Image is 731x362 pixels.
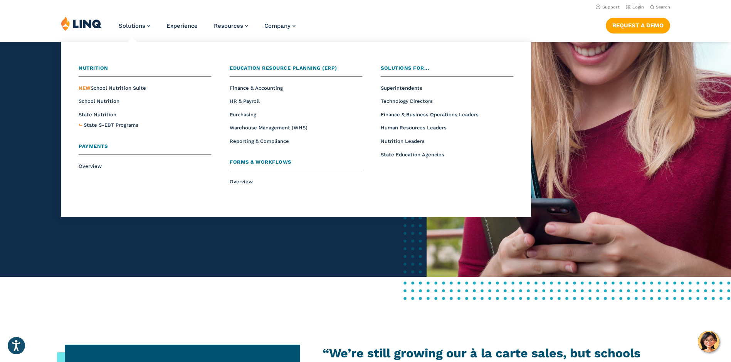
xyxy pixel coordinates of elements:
a: Login [626,5,644,10]
span: Solutions for... [381,65,429,71]
a: Forms & Workflows [230,158,362,171]
a: Company [264,22,296,29]
span: School Nutrition Suite [79,85,146,91]
button: Hello, have a question? Let’s chat. [698,331,719,352]
a: Superintendents [381,85,422,91]
span: Payments [79,143,108,149]
span: Nutrition [79,65,108,71]
a: Nutrition Leaders [381,138,425,144]
a: Purchasing [230,112,256,117]
span: Search [656,5,670,10]
a: NEWSchool Nutrition Suite [79,85,146,91]
span: Company [264,22,291,29]
nav: Button Navigation [606,16,670,33]
a: Technology Directors [381,98,433,104]
a: State S-EBT Programs [84,121,138,129]
a: Nutrition [79,64,211,77]
a: Reporting & Compliance [230,138,289,144]
a: Experience [166,22,198,29]
a: Finance & Accounting [230,85,283,91]
a: Overview [79,163,102,169]
span: Education Resource Planning (ERP) [230,65,337,71]
a: Resources [214,22,248,29]
a: Overview [230,179,253,184]
span: Solutions [119,22,145,29]
button: Open Search Bar [650,4,670,10]
a: HR & Payroll [230,98,260,104]
a: Request a Demo [606,18,670,33]
span: Forms & Workflows [230,159,291,165]
span: State S-EBT Programs [84,122,138,128]
a: State Education Agencies [381,152,444,158]
a: School Nutrition [79,98,119,104]
nav: Primary Navigation [119,16,296,42]
span: Resources [214,22,243,29]
span: NEW [79,85,91,91]
a: Payments [79,142,211,155]
a: Solutions [119,22,150,29]
a: Human Resources Leaders [381,125,447,131]
a: Finance & Business Operations Leaders [381,112,479,117]
a: Solutions for... [381,64,513,77]
a: Education Resource Planning (ERP) [230,64,362,77]
a: Support [596,5,620,10]
a: Warehouse Management (WHS) [230,125,308,131]
img: LINQ | K‑12 Software [61,16,102,31]
a: State Nutrition [79,112,116,117]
